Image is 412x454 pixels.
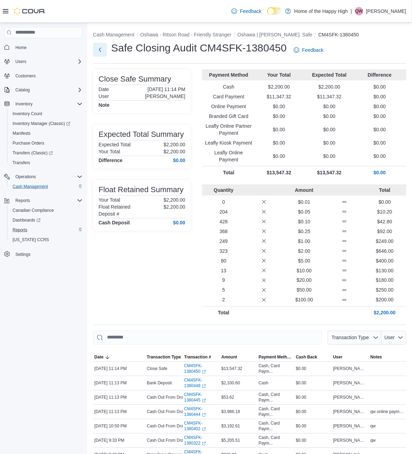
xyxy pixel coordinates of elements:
[285,277,323,284] p: $20.00
[10,182,51,191] a: Cash Management
[285,228,323,235] p: $0.25
[184,421,219,432] a: CM4SFK-1380402External link
[255,83,303,90] p: $2,200.00
[99,211,119,217] h6: Deposit #
[205,187,242,194] p: Quantity
[147,409,190,415] p: Cash Out From Drawer
[13,140,44,146] span: Purchase Orders
[99,204,130,210] h6: Float Retained
[259,380,269,386] div: Cash
[13,72,38,80] a: Customers
[366,257,404,264] p: $400.00
[15,174,36,180] span: Operations
[202,413,206,417] svg: External link
[147,355,181,360] span: Transaction Type
[285,267,323,274] p: $10.00
[306,103,353,110] p: $0.00
[13,86,33,94] button: Catalog
[164,197,185,203] p: $2,200.00
[93,365,145,373] div: [DATE] 11:14 PM
[13,250,33,259] a: Settings
[205,238,242,245] p: 249
[370,355,382,360] span: Notes
[205,267,242,274] p: 13
[333,395,368,400] span: [PERSON_NAME]
[296,395,306,400] span: $0.00
[259,421,293,432] div: Cash, Card Paym...
[1,249,85,259] button: Settings
[15,59,26,64] span: Users
[255,71,303,78] p: Your Total
[7,128,85,138] button: Manifests
[366,187,404,194] p: Total
[10,119,73,128] a: Inventory Manager (Classic)
[173,220,185,225] h4: $0.00
[13,184,48,189] span: Cash Management
[10,149,83,157] span: Transfers (Classic)
[13,237,49,243] span: [US_STATE] CCRS
[14,8,45,15] img: Cova
[205,287,242,294] p: 5
[13,57,29,66] button: Users
[285,238,323,245] p: $1.00
[296,355,317,360] span: Cash Back
[10,182,83,191] span: Cash Management
[184,392,219,403] a: CM4SFK-1380445External link
[15,73,36,79] span: Customers
[255,169,303,176] p: $13,547.32
[221,409,240,415] span: $3,986.18
[10,159,83,167] span: Transfers
[306,139,353,146] p: $0.00
[351,7,352,15] p: |
[15,87,30,93] span: Catalog
[296,366,306,372] span: $0.00
[1,99,85,109] button: Inventory
[205,149,253,163] p: Leafly Online Payment
[285,287,323,294] p: $50.00
[7,138,85,148] button: Purchase Orders
[93,422,145,431] div: [DATE] 10:50 PM
[93,43,107,57] button: Next
[184,355,211,360] span: Transaction #
[10,159,33,167] a: Transfers
[259,406,293,418] div: Cash, Card Paym...
[13,43,29,52] a: Home
[205,198,242,205] p: 0
[332,335,369,341] span: Transaction Type
[13,121,70,126] span: Inventory Manager (Classic)
[366,296,404,303] p: $200.00
[202,384,206,389] svg: External link
[13,196,83,205] span: Reports
[221,424,240,429] span: $3,192.61
[306,83,353,90] p: $2,200.00
[147,424,190,429] p: Cash Out From Drawer
[7,109,85,119] button: Inventory Count
[13,227,27,233] span: Reports
[99,186,184,194] h3: Float Retained Summary
[13,131,30,136] span: Manifests
[147,438,190,443] p: Cash Out From Drawer
[15,45,27,50] span: Home
[10,226,30,234] a: Reports
[205,103,253,110] p: Online Payment
[7,158,85,168] button: Transfers
[93,331,322,345] input: This is a search bar. As you type, the results lower in the page will automatically filter.
[145,353,183,362] button: Transaction Type
[205,113,253,120] p: Branded Gift Card
[1,85,85,95] button: Catalog
[13,173,83,181] span: Operations
[205,247,242,254] p: 323
[285,198,323,205] p: $0.01
[366,7,406,15] p: [PERSON_NAME]
[369,353,406,362] button: Notes
[10,236,52,244] a: [US_STATE] CCRS
[255,153,303,160] p: $0.00
[296,438,306,443] span: $0.00
[366,247,404,254] p: $646.00
[99,142,131,147] h6: Expected Total
[356,126,404,133] p: $0.00
[205,208,242,215] p: 204
[205,257,242,264] p: 80
[94,355,104,360] span: Date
